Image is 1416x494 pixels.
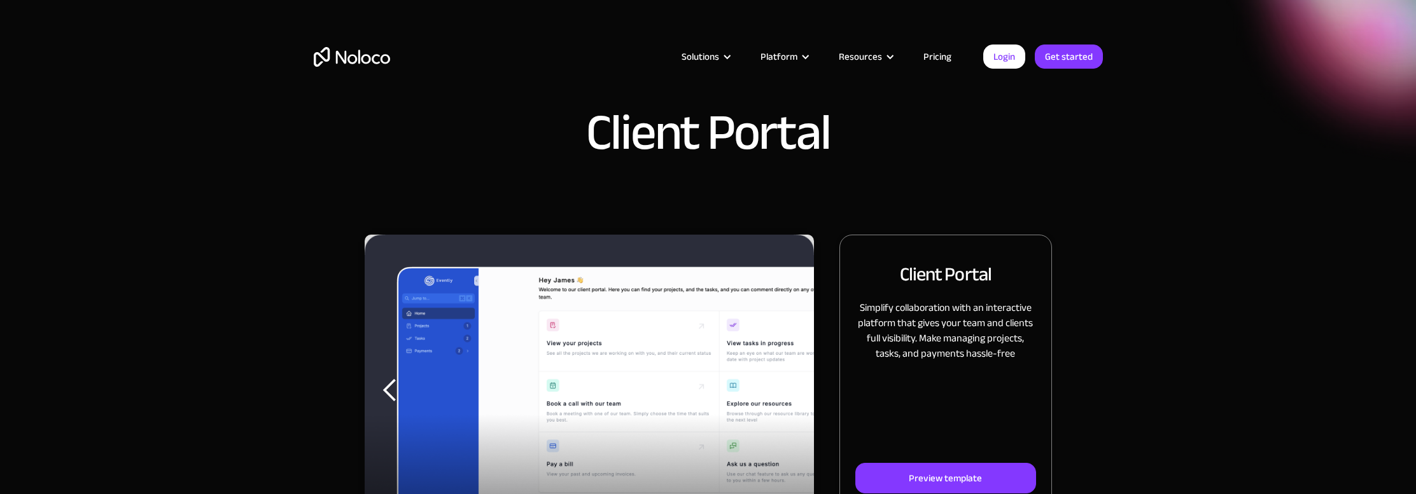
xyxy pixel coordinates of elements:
a: Preview template [855,463,1035,493]
div: Resources [823,48,908,65]
div: Preview template [909,470,982,486]
div: Platform [745,48,823,65]
div: Solutions [682,48,719,65]
a: Login [983,45,1025,69]
a: Pricing [908,48,967,65]
h2: Client Portal [900,261,992,287]
div: Solutions [666,48,745,65]
p: Simplify collaboration with an interactive platform that gives your team and clients full visibil... [855,300,1035,361]
div: Resources [839,48,882,65]
div: Platform [761,48,797,65]
a: Get started [1035,45,1103,69]
h1: Client Portal [586,107,831,158]
a: home [314,47,390,67]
